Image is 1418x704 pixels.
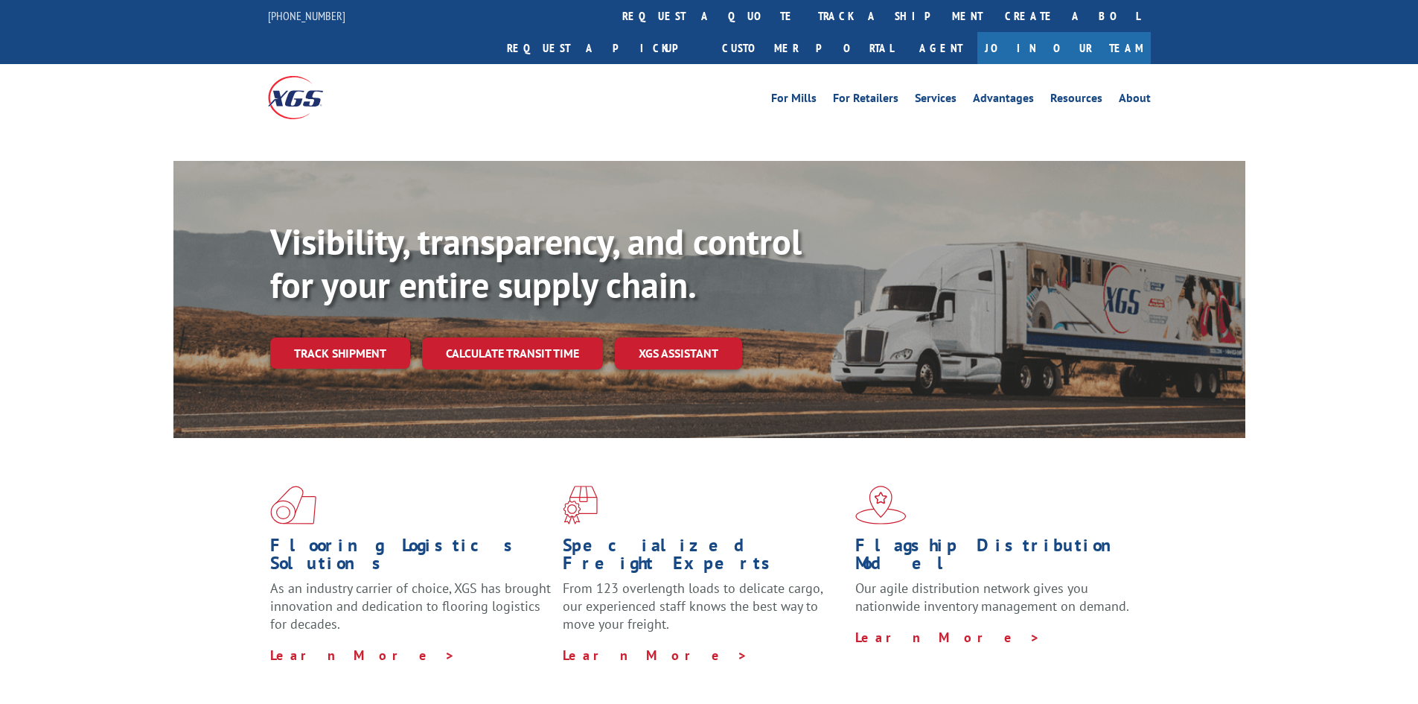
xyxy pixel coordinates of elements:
a: Track shipment [270,337,410,369]
a: XGS ASSISTANT [615,337,742,370]
h1: Flagship Distribution Model [855,536,1137,580]
a: Agent [904,32,977,64]
a: Request a pickup [496,32,711,64]
a: For Retailers [833,92,898,109]
span: As an industry carrier of choice, XGS has brought innovation and dedication to flooring logistics... [270,580,551,632]
a: Learn More > [855,629,1041,646]
a: Join Our Team [977,32,1151,64]
a: Resources [1050,92,1102,109]
a: Learn More > [270,647,456,664]
p: From 123 overlength loads to delicate cargo, our experienced staff knows the best way to move you... [563,580,844,646]
a: [PHONE_NUMBER] [268,8,345,23]
span: Our agile distribution network gives you nationwide inventory management on demand. [855,580,1129,615]
img: xgs-icon-focused-on-flooring-red [563,486,598,524]
img: xgs-icon-total-supply-chain-intelligence-red [270,486,316,524]
a: Calculate transit time [422,337,603,370]
a: Customer Portal [711,32,904,64]
a: Learn More > [563,647,748,664]
a: Services [915,92,956,109]
h1: Flooring Logistics Solutions [270,536,552,580]
a: About [1119,92,1151,109]
a: For Mills [771,92,817,109]
img: xgs-icon-flagship-distribution-model-red [855,486,907,524]
h1: Specialized Freight Experts [563,536,844,580]
a: Advantages [973,92,1034,109]
b: Visibility, transparency, and control for your entire supply chain. [270,218,802,308]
